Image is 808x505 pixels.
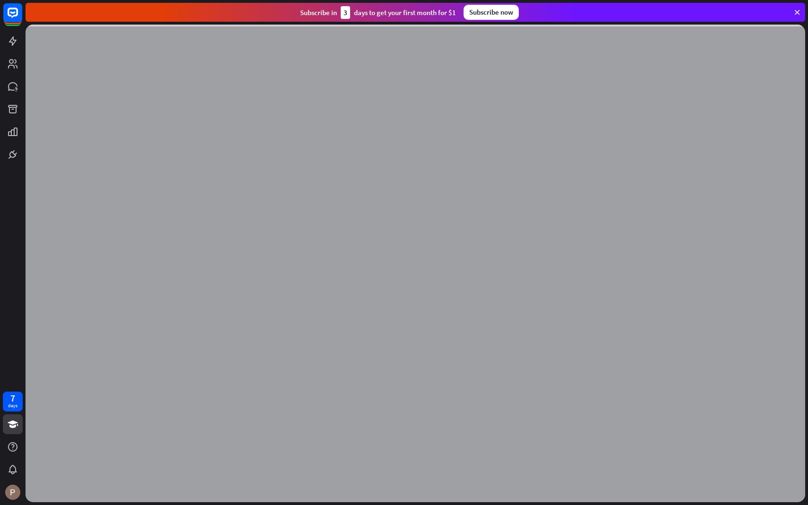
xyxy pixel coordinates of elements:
div: Subscribe now [464,5,519,20]
div: 7 [10,394,15,402]
div: days [8,402,17,409]
div: 3 [341,6,350,19]
div: Subscribe in days to get your first month for $1 [300,6,456,19]
a: 7 days [3,392,23,411]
